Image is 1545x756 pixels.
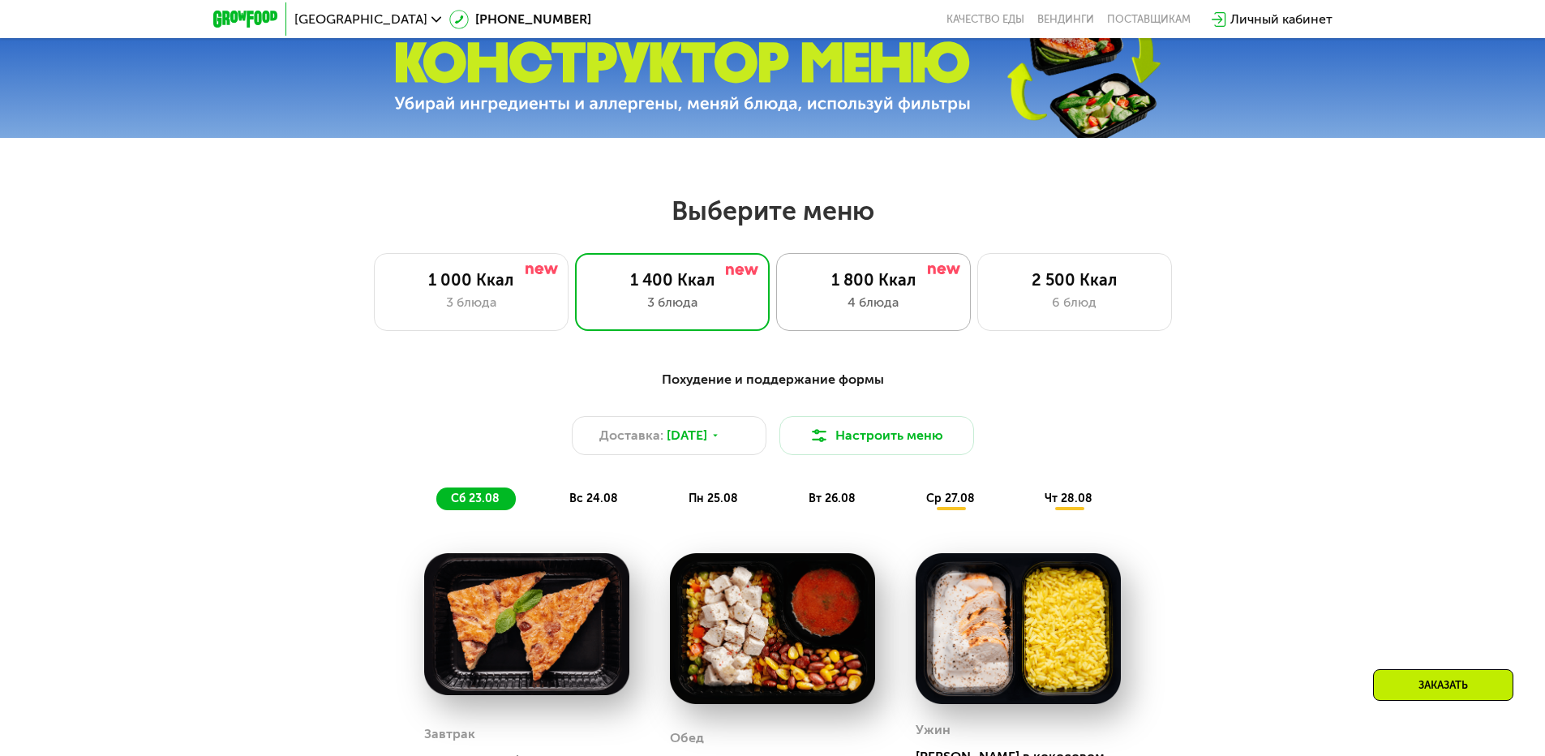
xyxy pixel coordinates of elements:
span: [GEOGRAPHIC_DATA] [294,13,427,26]
div: 2 500 Ккал [994,270,1155,290]
a: Вендинги [1037,13,1094,26]
a: [PHONE_NUMBER] [449,10,591,29]
span: чт 28.08 [1045,492,1092,505]
span: [DATE] [667,426,707,445]
div: 4 блюда [793,293,954,312]
span: ср 27.08 [926,492,975,505]
div: Завтрак [424,722,475,746]
h2: Выберите меню [52,195,1493,227]
div: 1 800 Ккал [793,270,954,290]
span: сб 23.08 [451,492,500,505]
div: 3 блюда [391,293,551,312]
div: поставщикам [1107,13,1191,26]
div: 6 блюд [994,293,1155,312]
div: Личный кабинет [1230,10,1333,29]
div: Ужин [916,718,951,742]
div: Похудение и поддержание формы [293,370,1253,390]
div: 1 000 Ккал [391,270,551,290]
span: пн 25.08 [689,492,738,505]
div: Заказать [1373,669,1513,701]
div: 1 400 Ккал [592,270,753,290]
div: Обед [670,726,704,750]
div: 3 блюда [592,293,753,312]
a: Качество еды [946,13,1024,26]
span: вт 26.08 [809,492,856,505]
span: Доставка: [599,426,663,445]
span: вс 24.08 [569,492,618,505]
button: Настроить меню [779,416,974,455]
